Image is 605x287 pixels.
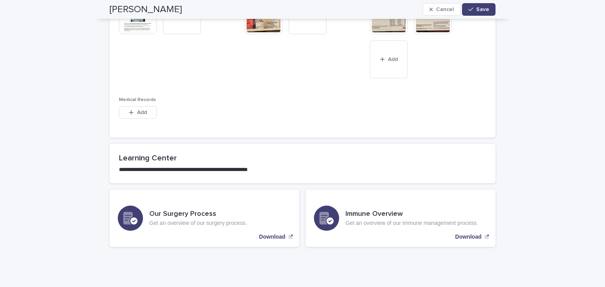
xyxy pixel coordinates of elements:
[436,7,454,12] span: Cancel
[119,106,157,119] button: Add
[119,153,486,163] h2: Learning Center
[109,189,299,247] a: Download
[388,57,398,62] span: Add
[345,220,478,226] p: Get an overview of our immune management process.
[423,3,460,16] button: Cancel
[306,189,496,247] a: Download
[109,4,182,15] h2: [PERSON_NAME]
[259,234,286,240] p: Download
[455,234,482,240] p: Download
[462,3,496,16] button: Save
[137,110,147,115] span: Add
[149,220,247,226] p: Get an overview of our surgery process.
[370,40,408,78] button: Add
[476,7,489,12] span: Save
[119,98,156,102] span: Medical Records
[345,210,478,219] h3: Immune Overview
[149,210,247,219] h3: Our Surgery Process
